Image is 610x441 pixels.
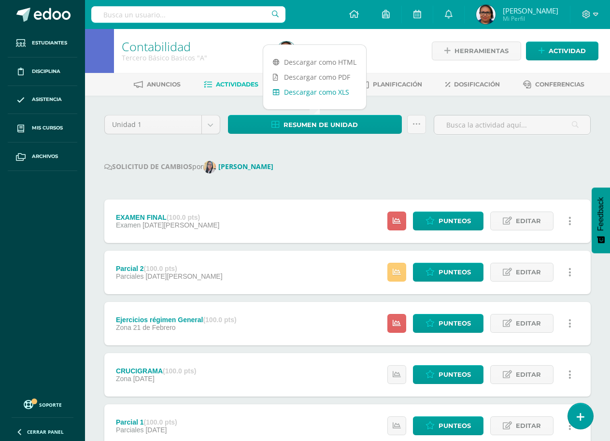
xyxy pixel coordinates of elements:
[104,162,192,171] strong: SOLICITUD DE CAMBIOS
[142,221,219,229] span: [DATE][PERSON_NAME]
[147,81,181,88] span: Anuncios
[203,316,236,324] strong: (100.0 pts)
[413,314,483,333] a: Punteos
[516,366,541,384] span: Editar
[116,221,141,229] span: Examen
[413,263,483,282] a: Punteos
[145,426,167,434] span: [DATE]
[116,265,223,272] div: Parcial 2
[122,38,191,55] a: Contabilidad
[8,29,77,57] a: Estudiantes
[32,96,62,103] span: Asistencia
[116,324,131,331] span: Zona
[432,42,521,60] a: Herramientas
[277,42,296,61] img: 0db91d0802713074fb0c9de2dd01ee27.png
[439,212,471,230] span: Punteos
[445,77,500,92] a: Dosificación
[549,42,586,60] span: Actividad
[592,187,610,253] button: Feedback - Mostrar encuesta
[134,77,181,92] a: Anuncios
[263,55,366,70] a: Descargar como HTML
[434,115,590,134] input: Busca la actividad aquí...
[116,375,131,383] span: Zona
[228,115,402,134] a: Resumen de unidad
[203,162,277,171] a: [PERSON_NAME]
[535,81,584,88] span: Conferencias
[39,401,62,408] span: Soporte
[133,324,176,331] span: 21 de Febrero
[413,212,483,230] a: Punteos
[32,68,60,75] span: Disciplina
[167,213,200,221] strong: (100.0 pts)
[122,53,265,62] div: Tercero Básico Basicos 'A'
[104,161,591,173] div: por
[8,142,77,171] a: Archivos
[263,70,366,85] a: Descargar como PDF
[596,197,605,231] span: Feedback
[116,418,177,426] div: Parcial 1
[116,367,196,375] div: CRUCIGRAMA
[516,314,541,332] span: Editar
[8,86,77,114] a: Asistencia
[413,416,483,435] a: Punteos
[116,213,219,221] div: EXAMEN FINAL
[516,417,541,435] span: Editar
[32,153,58,160] span: Archivos
[516,212,541,230] span: Editar
[204,77,258,92] a: Actividades
[503,14,558,23] span: Mi Perfil
[112,115,194,134] span: Unidad 1
[439,314,471,332] span: Punteos
[8,114,77,142] a: Mis cursos
[116,316,237,324] div: Ejercicios régimen General
[373,81,422,88] span: Planificación
[454,42,509,60] span: Herramientas
[439,417,471,435] span: Punteos
[516,263,541,281] span: Editar
[454,81,500,88] span: Dosificación
[439,366,471,384] span: Punteos
[216,81,258,88] span: Actividades
[439,263,471,281] span: Punteos
[145,272,222,280] span: [DATE][PERSON_NAME]
[12,398,73,411] a: Soporte
[32,124,63,132] span: Mis cursos
[523,77,584,92] a: Conferencias
[284,116,358,134] span: Resumen de unidad
[91,6,285,23] input: Busca un usuario...
[203,161,216,173] img: 4a5b509e58e9093477919f5393f42fe4.png
[32,39,67,47] span: Estudiantes
[163,367,196,375] strong: (100.0 pts)
[105,115,220,134] a: Unidad 1
[218,162,273,171] strong: [PERSON_NAME]
[27,428,64,435] span: Cerrar panel
[476,5,496,24] img: 0db91d0802713074fb0c9de2dd01ee27.png
[116,426,144,434] span: Parciales
[8,57,77,86] a: Disciplina
[263,85,366,100] a: Descargar como XLS
[526,42,598,60] a: Actividad
[503,6,558,15] span: [PERSON_NAME]
[413,365,483,384] a: Punteos
[116,272,144,280] span: Parciales
[122,40,265,53] h1: Contabilidad
[144,418,177,426] strong: (100.0 pts)
[144,265,177,272] strong: (100.0 pts)
[133,375,155,383] span: [DATE]
[363,77,422,92] a: Planificación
